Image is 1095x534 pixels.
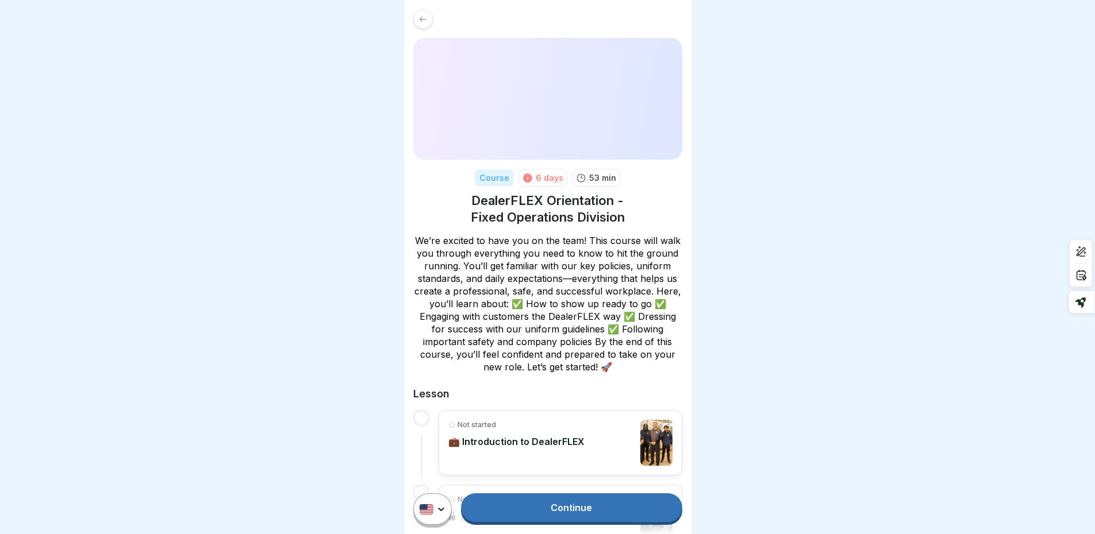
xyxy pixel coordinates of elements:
div: Course [475,169,514,186]
img: us.svg [420,504,433,514]
img: vke5g0w55cleapdtjsjcklmz.png [640,420,673,466]
h2: Lesson [413,387,682,401]
p: Not started [458,420,496,430]
h1: DealerFLEX Orientation - Fixed Operations Division [413,192,682,225]
a: Continue [461,493,682,522]
div: 6 days [536,172,563,184]
p: We’re excited to have you on the team! This course will walk you through everything you need to k... [413,234,682,373]
p: 53 min [589,172,616,184]
a: Not started💼 Introduction to DealerFLEX [448,420,673,466]
p: 💼 Introduction to DealerFLEX [448,436,585,447]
